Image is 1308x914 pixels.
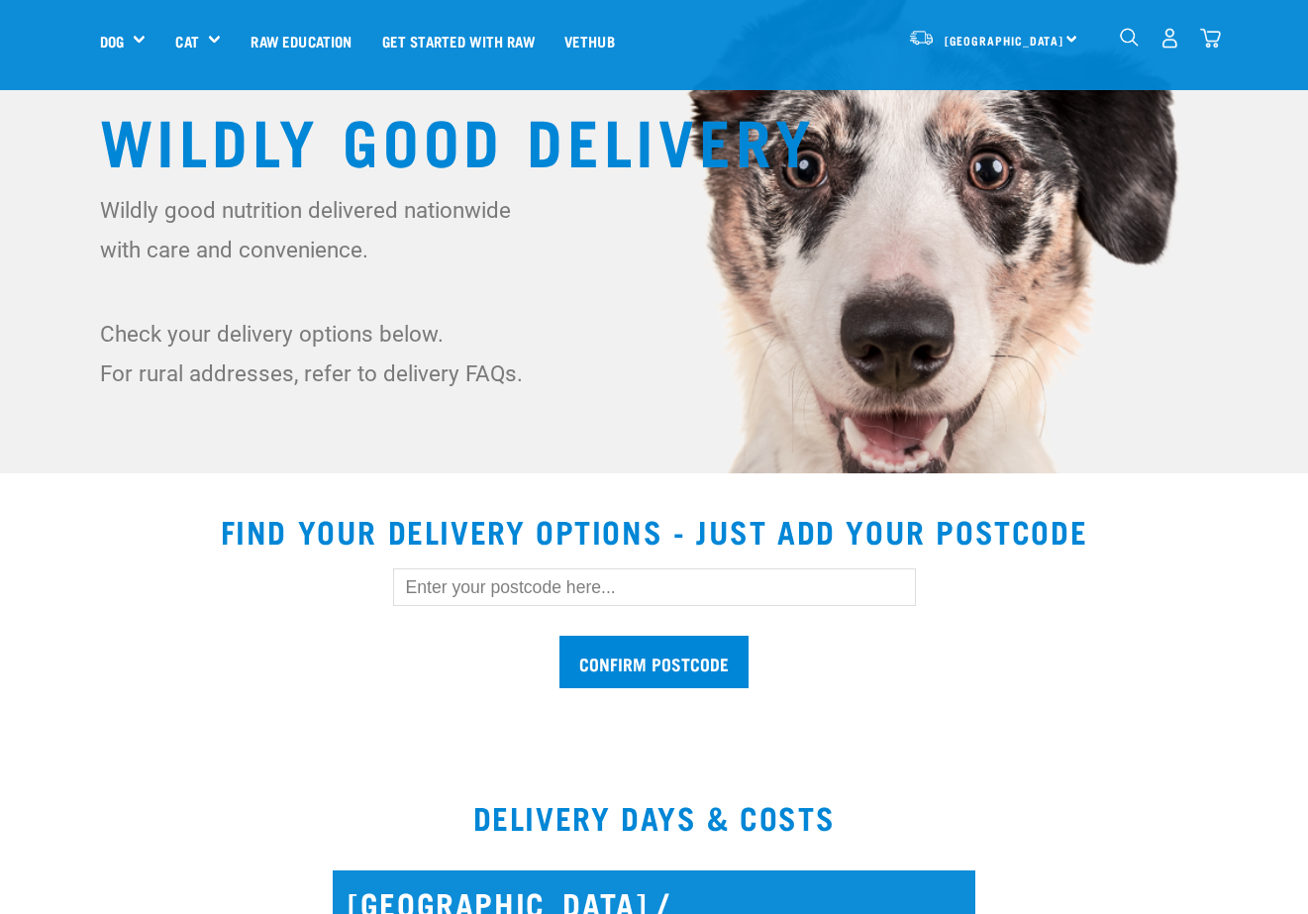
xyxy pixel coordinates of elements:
[945,37,1064,44] span: [GEOGRAPHIC_DATA]
[1159,28,1180,49] img: user.png
[1200,28,1221,49] img: home-icon@2x.png
[367,1,550,80] a: Get started with Raw
[100,190,544,269] p: Wildly good nutrition delivered nationwide with care and convenience.
[908,29,935,47] img: van-moving.png
[100,314,544,393] p: Check your delivery options below. For rural addresses, refer to delivery FAQs.
[100,30,124,52] a: Dog
[393,568,916,606] input: Enter your postcode here...
[175,30,198,52] a: Cat
[1120,28,1139,47] img: home-icon-1@2x.png
[24,513,1284,549] h2: Find your delivery options - just add your postcode
[100,103,1209,174] h1: Wildly Good Delivery
[550,1,630,80] a: Vethub
[559,636,749,688] input: Confirm postcode
[236,1,366,80] a: Raw Education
